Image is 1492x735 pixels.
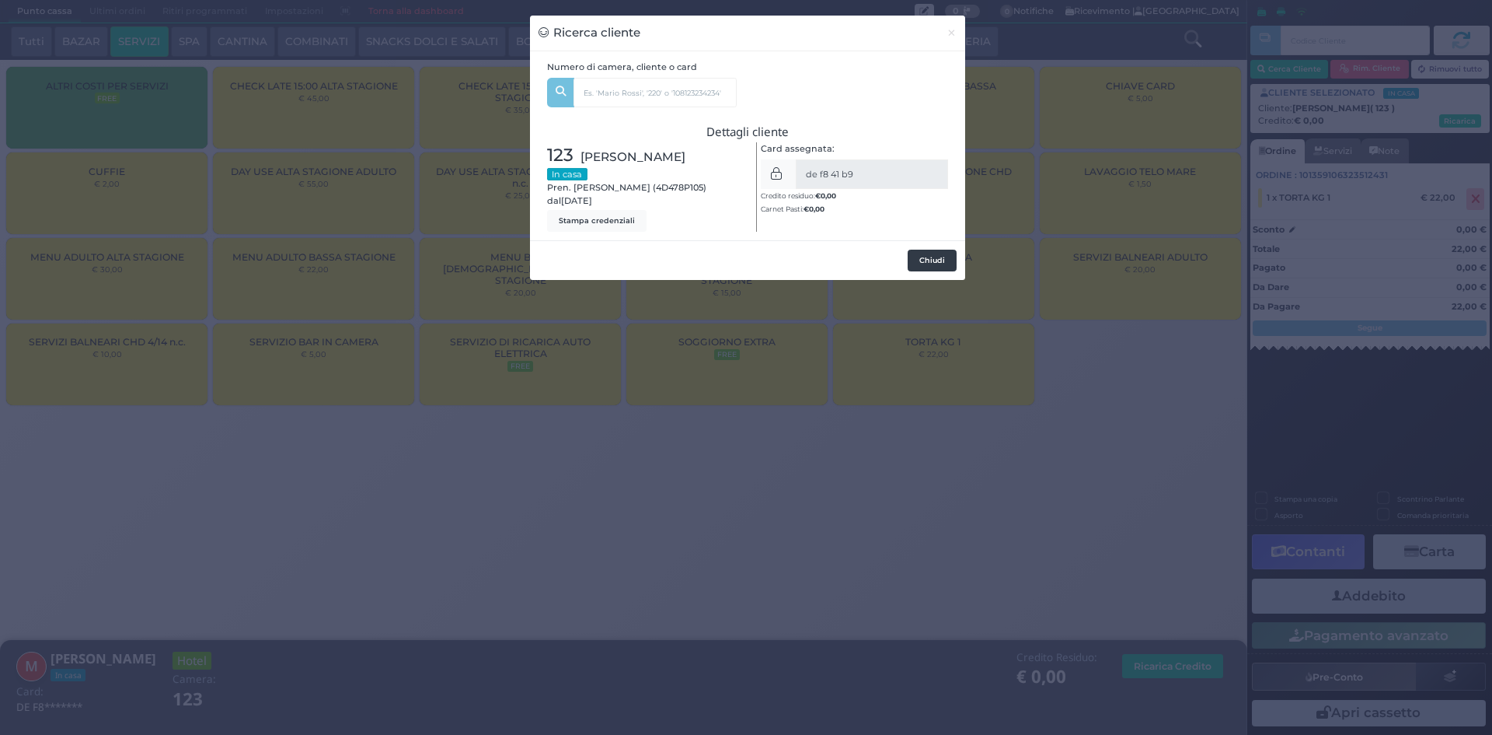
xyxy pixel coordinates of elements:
[573,78,737,107] input: Es. 'Mario Rossi', '220' o '108123234234'
[539,24,640,42] h3: Ricerca cliente
[539,142,748,232] div: Pren. [PERSON_NAME] (4D478P105) dal
[761,205,824,213] small: Carnet Pasti:
[547,61,697,74] label: Numero di camera, cliente o card
[547,210,647,232] button: Stampa credenziali
[580,148,685,166] span: [PERSON_NAME]
[561,194,592,208] span: [DATE]
[815,191,836,200] b: €
[547,142,573,169] span: 123
[761,142,835,156] label: Card assegnata:
[804,205,824,213] b: €
[761,191,836,200] small: Credito residuo:
[908,250,957,271] button: Chiudi
[547,168,587,180] small: In casa
[946,24,957,41] span: ×
[938,16,965,51] button: Chiudi
[547,125,949,138] h3: Dettagli cliente
[809,204,824,214] span: 0,00
[821,191,836,201] span: 0,00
